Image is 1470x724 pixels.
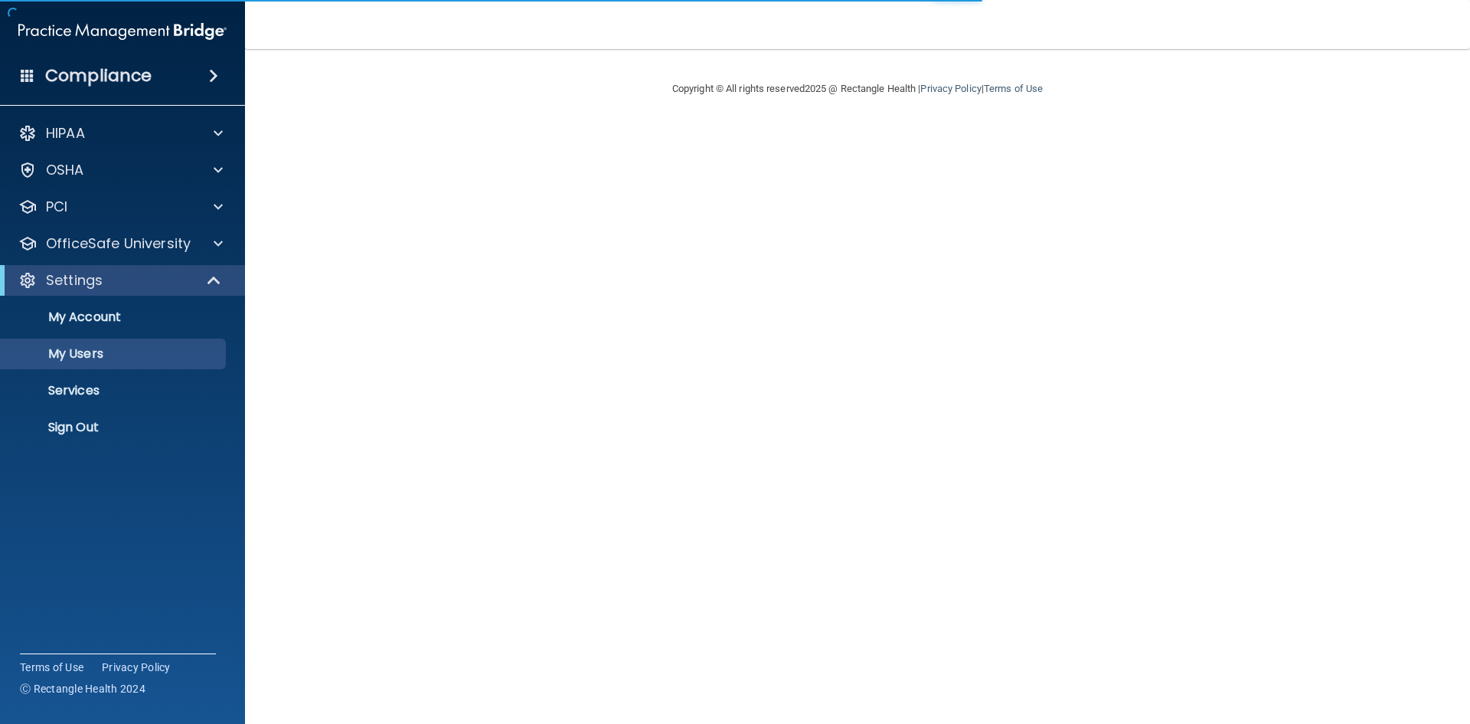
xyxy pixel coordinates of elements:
[46,161,84,179] p: OSHA
[46,124,85,143] p: HIPAA
[45,65,152,87] h4: Compliance
[18,198,223,216] a: PCI
[18,234,223,253] a: OfficeSafe University
[20,660,83,675] a: Terms of Use
[18,161,223,179] a: OSHA
[10,346,219,362] p: My Users
[18,124,223,143] a: HIPAA
[10,420,219,435] p: Sign Out
[46,271,103,290] p: Settings
[20,681,145,696] span: Ⓒ Rectangle Health 2024
[46,234,191,253] p: OfficeSafe University
[18,271,222,290] a: Settings
[578,64,1137,113] div: Copyright © All rights reserved 2025 @ Rectangle Health | |
[10,310,219,325] p: My Account
[18,16,227,47] img: PMB logo
[46,198,67,216] p: PCI
[102,660,171,675] a: Privacy Policy
[10,383,219,398] p: Services
[984,83,1043,94] a: Terms of Use
[920,83,981,94] a: Privacy Policy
